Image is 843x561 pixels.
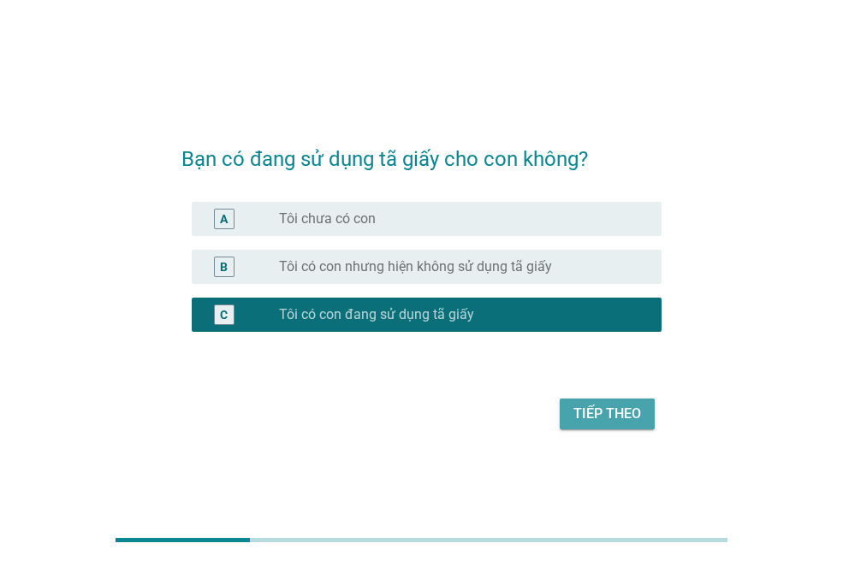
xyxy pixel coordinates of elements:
label: Tôi có con nhưng hiện không sử dụng tã giấy [279,258,552,275]
button: Tiếp theo [560,399,655,429]
div: Tiếp theo [573,404,641,424]
div: B [220,258,228,276]
label: Tôi có con đang sử dụng tã giấy [279,306,474,323]
h2: Bạn có đang sử dụng tã giấy cho con không? [181,127,662,174]
label: Tôi chưa có con [279,210,376,227]
div: C [220,306,228,324]
div: A [220,210,228,228]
